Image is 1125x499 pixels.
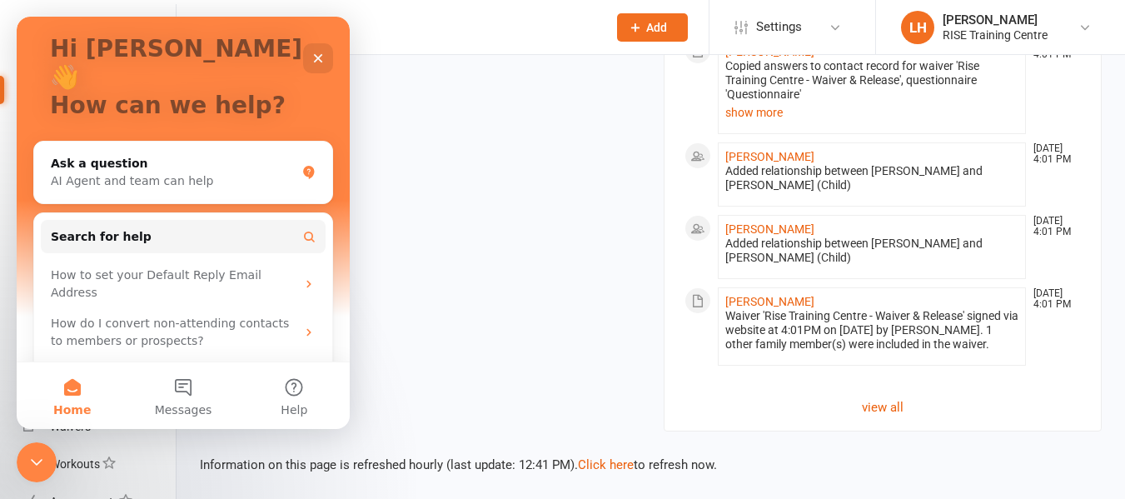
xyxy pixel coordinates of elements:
[34,156,279,173] div: AI Agent and team can help
[1025,143,1080,165] time: [DATE] 4:01 PM
[33,75,300,103] p: How can we help?
[24,203,309,237] button: Search for help
[219,16,595,39] input: Search...
[725,150,814,163] a: [PERSON_NAME]
[1025,288,1080,310] time: [DATE] 4:01 PM
[17,17,350,429] iframe: Intercom live chat
[17,442,57,482] iframe: Intercom live chat
[617,13,688,42] button: Add
[725,309,1019,352] div: Waiver 'Rise Training Centre - Waiver & Release' signed via website at 4:01PM on [DATE] by [PERSO...
[901,11,934,44] div: LH
[33,18,300,75] p: Hi [PERSON_NAME] 👋
[943,27,1048,42] div: RISE Training Centre
[37,387,74,399] span: Home
[138,387,196,399] span: Messages
[943,12,1048,27] div: [PERSON_NAME]
[17,124,316,187] div: Ask a questionAI Agent and team can help
[24,243,309,292] div: How to set your Default Reply Email Address
[725,59,1019,102] div: Copied answers to contact record for waiver 'Rise Training Centre - Waiver & Release', questionna...
[578,457,634,472] a: Click here
[34,138,279,156] div: Ask a question
[286,27,316,57] div: Close
[725,164,1019,192] div: Added relationship between [PERSON_NAME] and [PERSON_NAME] (Child)
[725,237,1019,265] div: Added relationship between [PERSON_NAME] and [PERSON_NAME] (Child)
[725,222,814,236] a: [PERSON_NAME]
[111,346,222,412] button: Messages
[24,292,309,340] div: How do I convert non-attending contacts to members or prospects?
[684,397,1082,417] a: view all
[177,432,1125,475] div: Information on this page is refreshed hourly (last update: 12:41 PM). to refresh now.
[756,8,802,46] span: Settings
[34,298,279,333] div: How do I convert non-attending contacts to members or prospects?
[22,446,176,483] a: Workouts
[646,21,667,34] span: Add
[725,102,1019,120] a: show more
[50,457,100,471] div: Workouts
[1025,216,1080,237] time: [DATE] 4:01 PM
[34,212,135,229] span: Search for help
[34,250,279,285] div: How to set your Default Reply Email Address
[222,346,333,412] button: Help
[264,387,291,399] span: Help
[725,295,814,308] a: [PERSON_NAME]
